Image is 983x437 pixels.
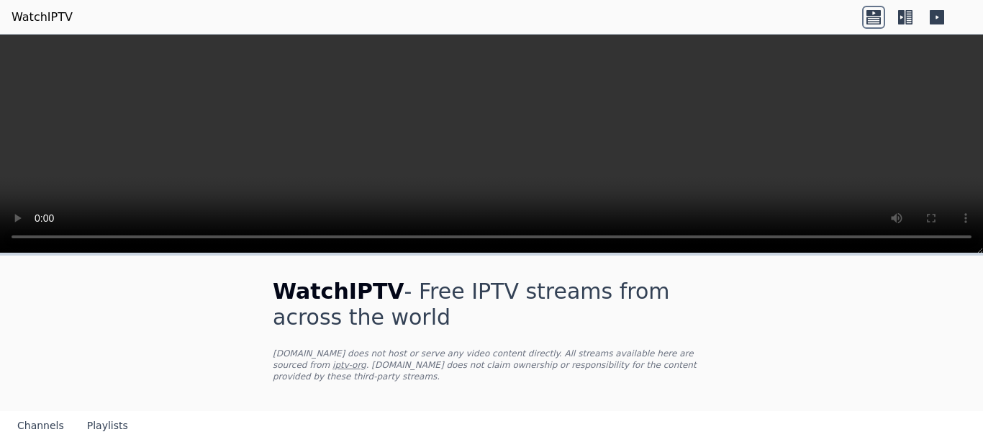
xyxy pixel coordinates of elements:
[273,279,404,304] span: WatchIPTV
[332,360,366,370] a: iptv-org
[12,9,73,26] a: WatchIPTV
[273,348,710,382] p: [DOMAIN_NAME] does not host or serve any video content directly. All streams available here are s...
[273,279,710,330] h1: - Free IPTV streams from across the world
